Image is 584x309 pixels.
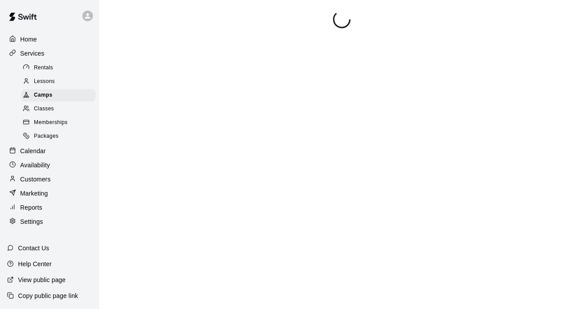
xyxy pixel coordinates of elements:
[21,117,96,129] div: Memberships
[7,201,92,214] a: Reports
[21,102,99,116] a: Classes
[20,217,43,226] p: Settings
[18,244,49,252] p: Contact Us
[21,61,99,75] a: Rentals
[21,89,99,102] a: Camps
[18,291,78,300] p: Copy public page link
[7,33,92,46] a: Home
[34,64,53,72] span: Rentals
[34,105,54,113] span: Classes
[34,77,55,86] span: Lessons
[21,75,96,88] div: Lessons
[20,189,48,198] p: Marketing
[7,215,92,228] a: Settings
[7,158,92,172] a: Availability
[34,91,52,100] span: Camps
[21,103,96,115] div: Classes
[20,161,50,170] p: Availability
[20,49,44,58] p: Services
[34,118,67,127] span: Memberships
[20,175,51,184] p: Customers
[7,173,92,186] a: Customers
[21,130,96,143] div: Packages
[18,275,66,284] p: View public page
[7,187,92,200] a: Marketing
[20,203,42,212] p: Reports
[7,47,92,60] a: Services
[21,116,99,130] a: Memberships
[7,144,92,158] a: Calendar
[18,260,52,268] p: Help Center
[34,132,59,141] span: Packages
[20,35,37,44] p: Home
[20,147,46,155] p: Calendar
[21,89,96,102] div: Camps
[21,130,99,143] a: Packages
[21,62,96,74] div: Rentals
[21,75,99,88] a: Lessons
